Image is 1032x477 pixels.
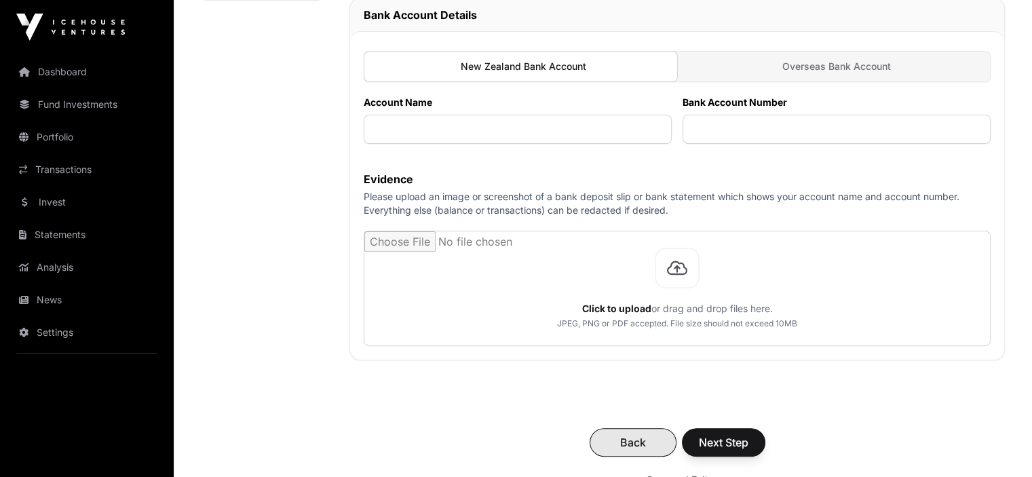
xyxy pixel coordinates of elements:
button: Back [590,428,676,457]
button: Next Step [682,428,765,457]
a: Transactions [11,155,163,185]
a: Analysis [11,252,163,282]
label: Evidence [364,171,991,187]
iframe: Chat Widget [964,412,1032,477]
span: Back [607,434,660,451]
label: Bank Account Number [683,96,991,109]
a: Statements [11,220,163,250]
a: Invest [11,187,163,217]
img: Icehouse Ventures Logo [16,14,125,41]
a: Settings [11,318,163,347]
a: Fund Investments [11,90,163,119]
span: Overseas Bank Account [782,60,891,73]
a: News [11,285,163,315]
span: Next Step [699,434,748,451]
p: Please upload an image or screenshot of a bank deposit slip or bank statement which shows your ac... [364,190,991,217]
label: Account Name [364,96,672,109]
h2: Bank Account Details [364,7,991,23]
a: Portfolio [11,122,163,152]
a: Dashboard [11,57,163,87]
